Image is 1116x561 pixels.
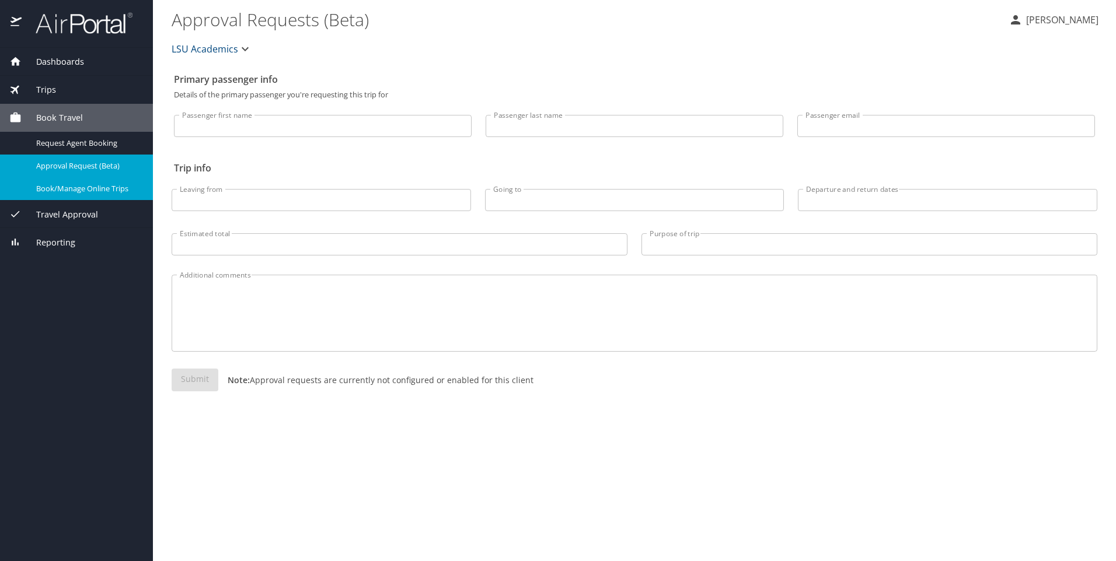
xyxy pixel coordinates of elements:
span: LSU Academics [172,41,238,57]
span: Request Agent Booking [36,138,139,149]
img: icon-airportal.png [11,12,23,34]
span: Book/Manage Online Trips [36,183,139,194]
span: Travel Approval [22,208,98,221]
button: LSU Academics [167,37,257,61]
span: Trips [22,83,56,96]
span: Reporting [22,236,75,249]
h2: Primary passenger info [174,70,1095,89]
button: [PERSON_NAME] [1004,9,1103,30]
p: [PERSON_NAME] [1023,13,1098,27]
p: Details of the primary passenger you're requesting this trip for [174,91,1095,99]
span: Approval Request (Beta) [36,160,139,171]
h2: Trip info [174,159,1095,177]
img: airportal-logo.png [23,12,132,34]
span: Dashboards [22,55,84,68]
h1: Approval Requests (Beta) [172,1,999,37]
p: Approval requests are currently not configured or enabled for this client [218,374,533,386]
span: Book Travel [22,111,83,124]
strong: Note: [228,374,250,385]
